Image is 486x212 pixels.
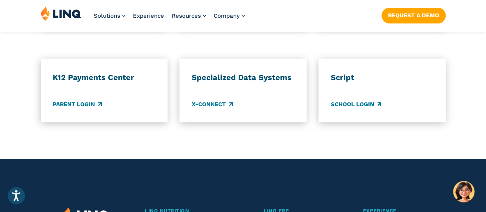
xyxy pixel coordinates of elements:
[133,12,164,19] a: Experience
[214,12,240,19] span: Company
[94,6,245,32] nav: Primary Navigation
[172,12,206,19] a: Resources
[172,12,201,19] span: Resources
[94,12,120,19] span: Solutions
[331,100,381,108] a: School Login
[41,6,81,21] img: LINQ | K‑12 Software
[192,100,233,108] a: X-Connect
[53,100,102,108] a: Parent Login
[214,12,245,19] a: Company
[331,72,433,82] h3: Script
[94,12,125,19] a: Solutions
[382,8,446,23] a: Request a Demo
[382,6,446,23] nav: Button Navigation
[453,181,474,202] button: Hello, have a question? Let’s chat.
[53,72,155,82] h3: K12 Payments Center
[192,72,294,82] h3: Specialized Data Systems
